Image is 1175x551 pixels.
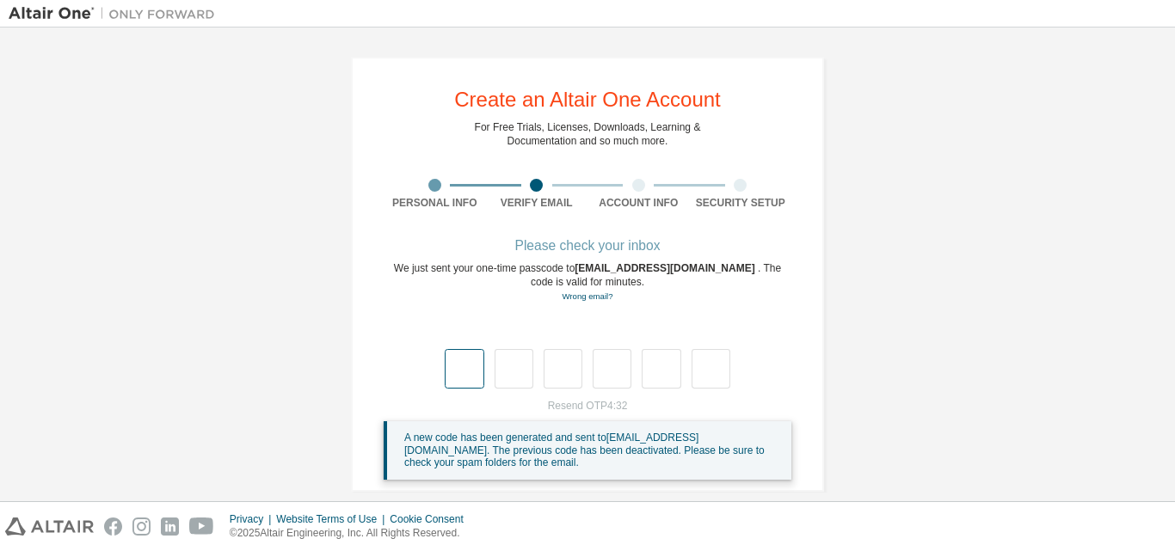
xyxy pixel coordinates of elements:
img: instagram.svg [132,517,151,536]
div: Account Info [587,196,690,210]
div: Create an Altair One Account [454,89,721,110]
span: [EMAIL_ADDRESS][DOMAIN_NAME] [575,262,758,274]
img: altair_logo.svg [5,517,94,536]
div: Please check your inbox [384,241,791,251]
div: Verify Email [486,196,588,210]
div: Privacy [230,512,276,526]
img: linkedin.svg [161,517,179,536]
p: © 2025 Altair Engineering, Inc. All Rights Reserved. [230,526,474,541]
div: We just sent your one-time passcode to . The code is valid for minutes. [384,261,791,303]
div: Website Terms of Use [276,512,390,526]
a: Go back to the registration form [562,291,612,301]
div: Cookie Consent [390,512,473,526]
img: Altair One [9,5,224,22]
img: facebook.svg [104,517,122,536]
span: A new code has been generated and sent to [EMAIL_ADDRESS][DOMAIN_NAME] . The previous code has be... [404,432,765,468]
img: youtube.svg [189,517,214,536]
div: For Free Trials, Licenses, Downloads, Learning & Documentation and so much more. [475,120,701,148]
div: Personal Info [384,196,486,210]
div: Security Setup [690,196,792,210]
